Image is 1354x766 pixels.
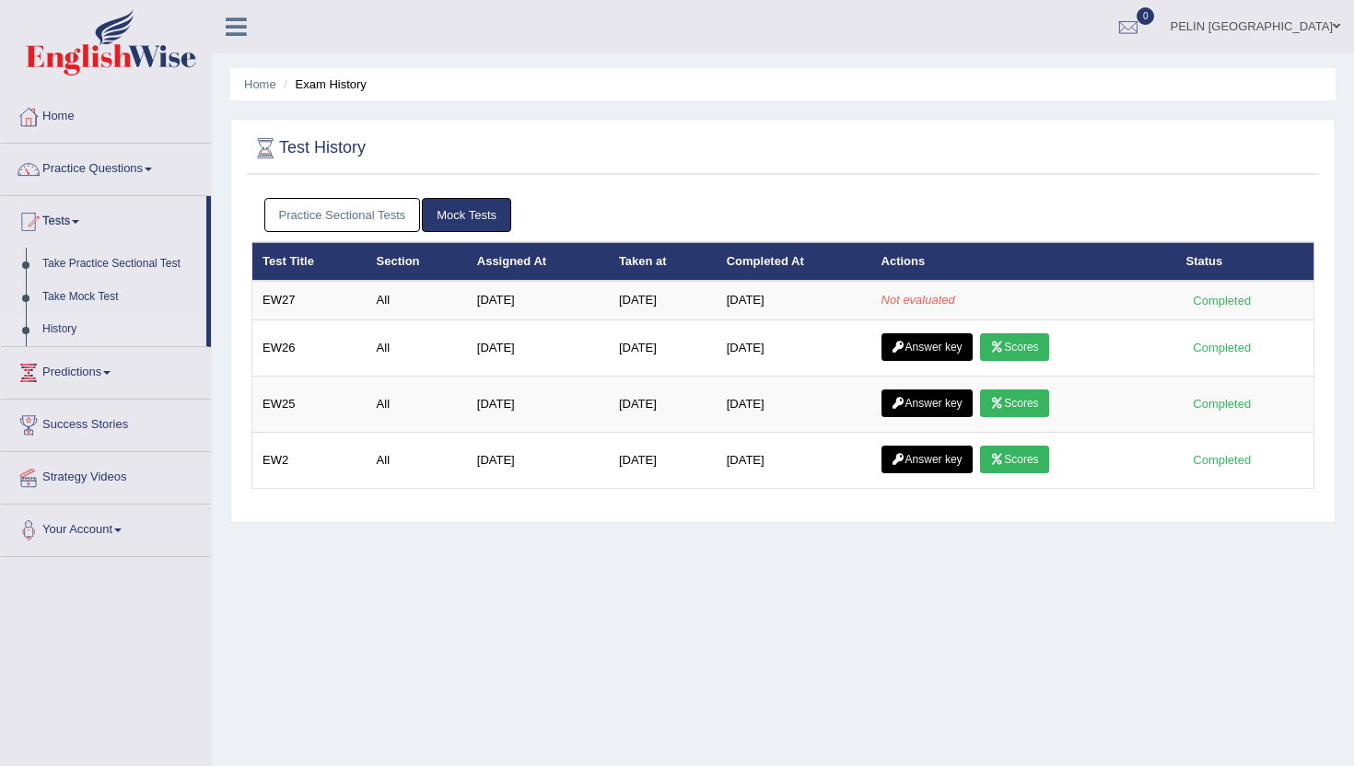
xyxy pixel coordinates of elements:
[881,389,973,417] a: Answer key
[252,376,367,432] td: EW25
[1,144,211,190] a: Practice Questions
[467,376,609,432] td: [DATE]
[1186,338,1258,357] div: Completed
[422,198,511,232] a: Mock Tests
[717,281,871,319] td: [DATE]
[1,347,211,393] a: Predictions
[1,505,211,551] a: Your Account
[980,446,1048,473] a: Scores
[609,319,717,376] td: [DATE]
[609,376,717,432] td: [DATE]
[279,75,367,93] li: Exam History
[980,333,1048,361] a: Scores
[251,134,366,162] h2: Test History
[467,281,609,319] td: [DATE]
[1186,450,1258,470] div: Completed
[252,281,367,319] td: EW27
[264,198,421,232] a: Practice Sectional Tests
[1,400,211,446] a: Success Stories
[609,281,717,319] td: [DATE]
[367,242,467,281] th: Section
[34,281,206,314] a: Take Mock Test
[717,319,871,376] td: [DATE]
[871,242,1176,281] th: Actions
[717,432,871,488] td: [DATE]
[881,293,955,307] em: Not evaluated
[367,432,467,488] td: All
[1186,394,1258,413] div: Completed
[717,376,871,432] td: [DATE]
[367,319,467,376] td: All
[881,446,973,473] a: Answer key
[1176,242,1314,281] th: Status
[467,432,609,488] td: [DATE]
[367,281,467,319] td: All
[34,248,206,281] a: Take Practice Sectional Test
[1,452,211,498] a: Strategy Videos
[1137,7,1155,25] span: 0
[467,242,609,281] th: Assigned At
[467,319,609,376] td: [DATE]
[609,242,717,281] th: Taken at
[244,77,276,91] a: Home
[609,432,717,488] td: [DATE]
[1,196,206,242] a: Tests
[1186,291,1258,310] div: Completed
[252,432,367,488] td: EW2
[367,376,467,432] td: All
[717,242,871,281] th: Completed At
[980,389,1048,417] a: Scores
[252,242,367,281] th: Test Title
[1,91,211,137] a: Home
[881,333,973,361] a: Answer key
[34,313,206,346] a: History
[252,319,367,376] td: EW26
